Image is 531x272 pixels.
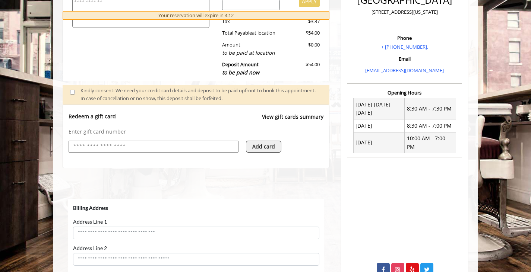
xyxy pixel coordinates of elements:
[405,98,456,119] td: 8:30 AM - 7:30 PM
[285,41,320,57] div: $0.00
[69,113,116,120] p: Redeem a gift card
[262,113,323,128] a: View gift cards summary
[353,132,405,153] td: [DATE]
[349,56,460,61] h3: Email
[349,35,460,41] h3: Phone
[5,46,39,52] label: Address Line 2
[5,19,39,26] label: Address Line 1
[5,125,27,131] label: Country
[353,119,405,132] td: [DATE]
[405,132,456,153] td: 10:00 AM - 7:00 PM
[222,49,280,57] div: to be paid at location
[222,69,259,76] span: to be paid now
[63,11,330,20] div: Your reservation will expire in 4:12
[216,17,285,25] div: Tax
[285,17,320,25] div: $3.37
[69,128,324,135] p: Enter gift card number
[222,61,259,76] b: Deposit Amount
[285,61,320,77] div: $54.00
[216,41,285,57] div: Amount
[353,98,405,119] td: [DATE] [DATE] [DATE]
[80,87,322,102] div: Kindly consent: We need your credit card details and deposit to be paid upfront to book this appo...
[5,72,15,79] label: City
[347,90,462,95] h3: Opening Hours
[405,119,456,132] td: 8:30 AM - 7:00 PM
[349,8,460,16] p: [STREET_ADDRESS][US_STATE]
[246,141,281,153] button: Add card
[229,151,252,163] button: Submit
[252,29,275,36] span: at location
[285,29,320,37] div: $54.00
[381,44,428,50] a: + [PHONE_NUMBER].
[5,6,40,12] b: Billing Address
[365,67,444,74] a: [EMAIL_ADDRESS][DOMAIN_NAME]
[5,99,28,105] label: Zip Code
[216,29,285,37] div: Total Payable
